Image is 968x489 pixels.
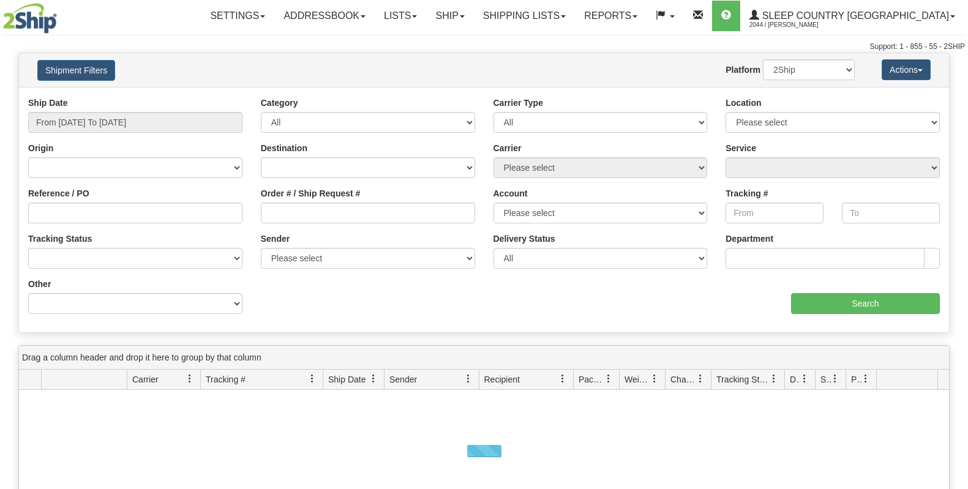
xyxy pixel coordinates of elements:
[302,368,323,389] a: Tracking # filter column settings
[579,373,604,386] span: Packages
[493,97,543,109] label: Carrier Type
[261,233,290,245] label: Sender
[261,142,307,154] label: Destination
[644,368,665,389] a: Weight filter column settings
[764,368,784,389] a: Tracking Status filter column settings
[426,1,473,31] a: Ship
[19,346,949,370] div: grid grouping header
[274,1,375,31] a: Addressbook
[3,3,57,34] img: logo2044.jpg
[820,373,831,386] span: Shipment Issues
[206,373,246,386] span: Tracking #
[328,373,366,386] span: Ship Date
[740,1,964,31] a: Sleep Country [GEOGRAPHIC_DATA] 2044 / [PERSON_NAME]
[493,187,528,200] label: Account
[842,203,940,223] input: To
[363,368,384,389] a: Ship Date filter column settings
[375,1,426,31] a: Lists
[726,233,773,245] label: Department
[179,368,200,389] a: Carrier filter column settings
[37,60,115,81] button: Shipment Filters
[28,187,89,200] label: Reference / PO
[726,142,756,154] label: Service
[3,42,965,52] div: Support: 1 - 855 - 55 - 2SHIP
[625,373,650,386] span: Weight
[493,233,555,245] label: Delivery Status
[261,97,298,109] label: Category
[726,97,761,109] label: Location
[28,278,51,290] label: Other
[825,368,846,389] a: Shipment Issues filter column settings
[28,233,92,245] label: Tracking Status
[552,368,573,389] a: Recipient filter column settings
[882,59,931,80] button: Actions
[670,373,696,386] span: Charge
[261,187,361,200] label: Order # / Ship Request #
[791,293,940,314] input: Search
[940,182,967,307] iframe: chat widget
[690,368,711,389] a: Charge filter column settings
[28,142,53,154] label: Origin
[759,10,949,21] span: Sleep Country [GEOGRAPHIC_DATA]
[726,203,824,223] input: From
[28,97,68,109] label: Ship Date
[726,64,760,76] label: Platform
[716,373,770,386] span: Tracking Status
[790,373,800,386] span: Delivery Status
[458,368,479,389] a: Sender filter column settings
[493,142,522,154] label: Carrier
[855,368,876,389] a: Pickup Status filter column settings
[794,368,815,389] a: Delivery Status filter column settings
[598,368,619,389] a: Packages filter column settings
[575,1,647,31] a: Reports
[726,187,768,200] label: Tracking #
[132,373,159,386] span: Carrier
[389,373,417,386] span: Sender
[851,373,861,386] span: Pickup Status
[749,19,841,31] span: 2044 / [PERSON_NAME]
[474,1,575,31] a: Shipping lists
[484,373,520,386] span: Recipient
[201,1,274,31] a: Settings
